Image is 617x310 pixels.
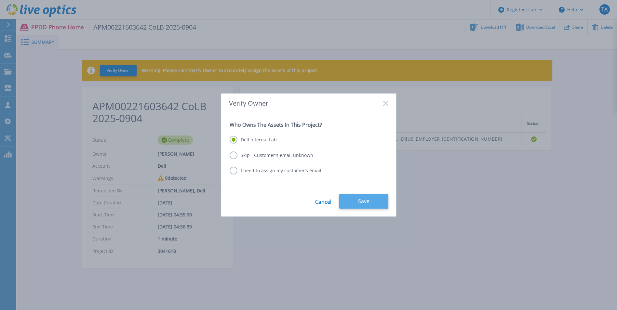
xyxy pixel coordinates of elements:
a: Cancel [315,194,331,209]
label: I need to assign my customer's email [230,167,321,174]
button: Save [339,194,388,209]
label: Skip - Customer's email unknown [230,151,313,159]
label: Dell Internal Lab [230,136,277,144]
p: Who Owns The Assets In This Project? [230,122,388,128]
span: Verify Owner [229,99,268,107]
